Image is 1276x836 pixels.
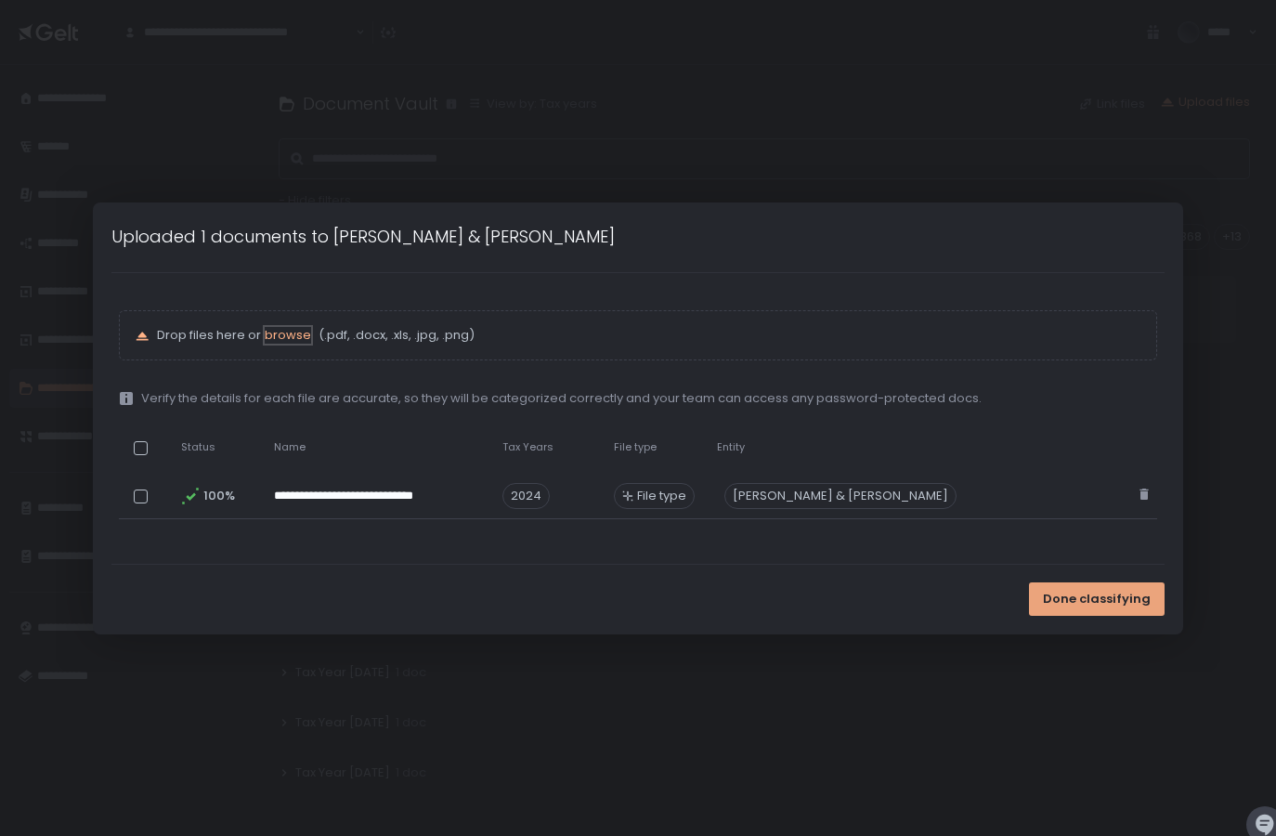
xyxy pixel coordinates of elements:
[637,488,686,504] span: File type
[502,483,550,509] span: 2024
[1043,591,1151,607] span: Done classifying
[157,327,1140,344] p: Drop files here or
[111,224,615,249] h1: Uploaded 1 documents to [PERSON_NAME] & [PERSON_NAME]
[724,483,957,509] div: [PERSON_NAME] & [PERSON_NAME]
[265,326,311,344] span: browse
[717,440,745,454] span: Entity
[265,327,311,344] button: browse
[274,440,306,454] span: Name
[315,327,475,344] span: (.pdf, .docx, .xls, .jpg, .png)
[1029,582,1165,616] button: Done classifying
[502,440,553,454] span: Tax Years
[181,440,215,454] span: Status
[614,440,657,454] span: File type
[141,390,982,407] span: Verify the details for each file are accurate, so they will be categorized correctly and your tea...
[203,488,233,504] span: 100%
